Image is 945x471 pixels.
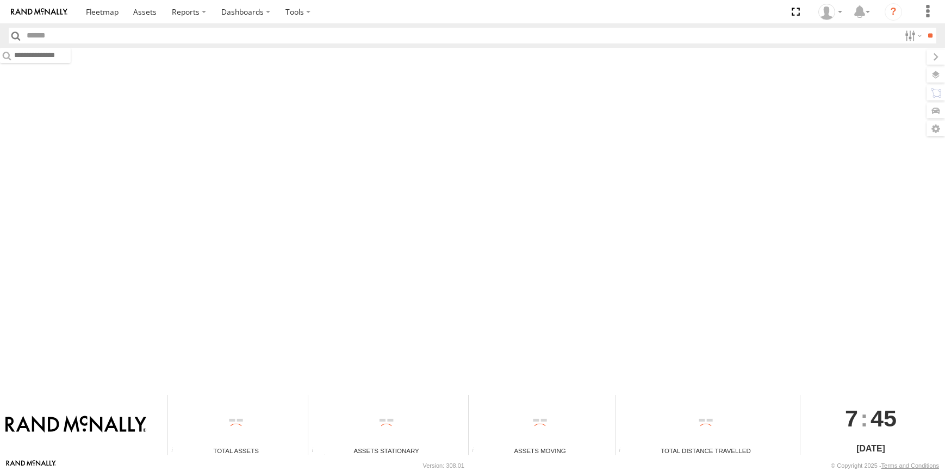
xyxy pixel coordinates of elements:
a: Visit our Website [6,460,56,471]
div: Assets Moving [469,446,611,455]
div: Version: 308.01 [423,462,464,469]
i: ? [885,3,902,21]
div: Total distance travelled by all assets within specified date range and applied filters [616,447,632,455]
label: Map Settings [927,121,945,136]
label: Search Filter Options [900,28,924,43]
div: : [800,395,941,442]
div: Total Distance Travelled [616,446,796,455]
div: [DATE] [800,442,941,455]
span: 45 [871,395,897,442]
span: 7 [845,395,858,442]
div: Total number of assets current stationary. [308,447,325,455]
div: Total Assets [168,446,304,455]
div: © Copyright 2025 - [831,462,939,469]
img: Rand McNally [5,416,146,434]
div: Total number of assets current in transit. [469,447,485,455]
img: rand-logo.svg [11,8,67,16]
div: Jaydon Walker [815,4,846,20]
a: Terms and Conditions [881,462,939,469]
div: Total number of Enabled Assets [168,447,184,455]
div: Assets Stationary [308,446,464,455]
